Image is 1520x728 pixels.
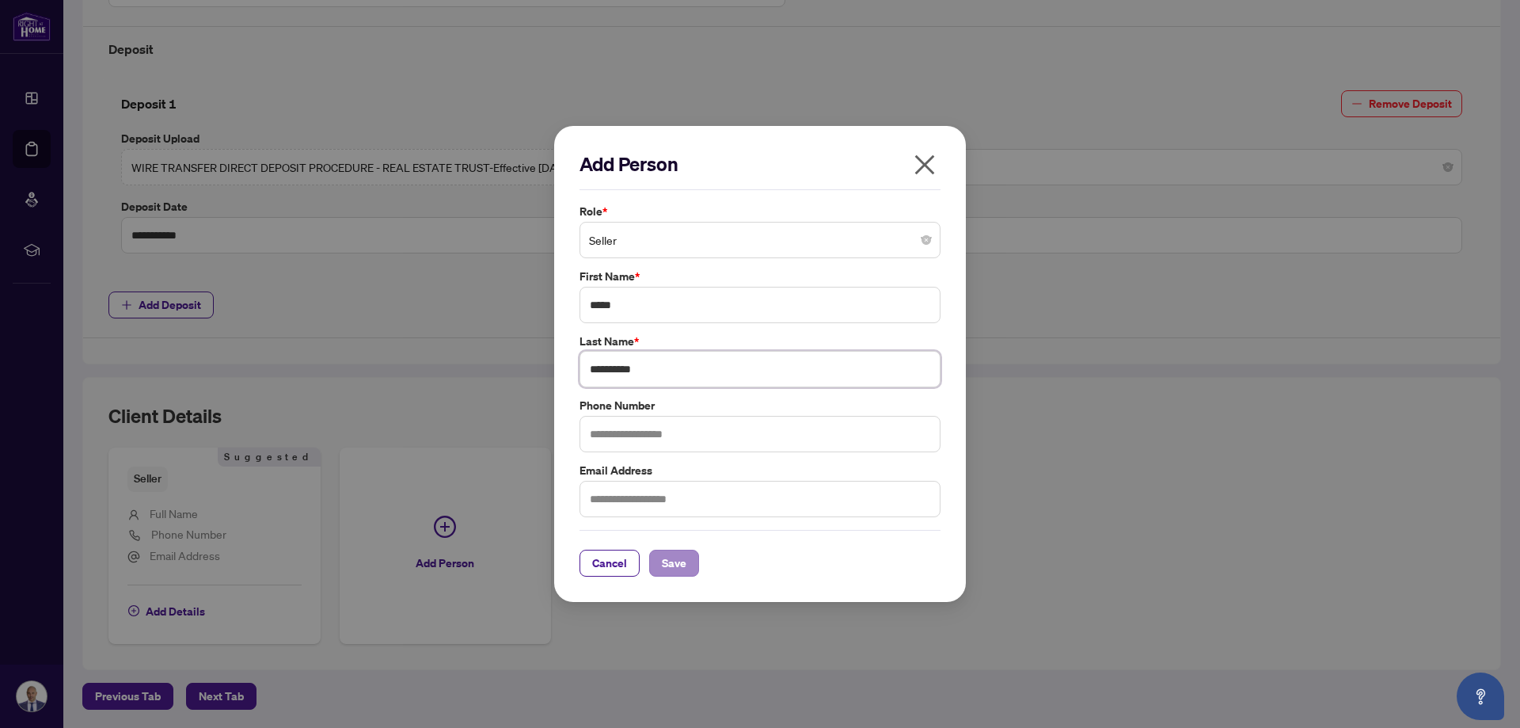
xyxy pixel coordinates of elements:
[921,235,931,245] span: close-circle
[589,225,931,255] span: Seller
[579,550,640,577] button: Cancel
[579,268,940,285] label: First Name
[592,551,627,576] span: Cancel
[579,203,940,220] label: Role
[649,550,699,577] button: Save
[579,397,940,414] label: Phone Number
[579,462,940,479] label: Email Address
[662,551,686,576] span: Save
[912,152,937,177] span: close
[579,333,940,350] label: Last Name
[579,151,940,177] h2: Add Person
[1457,673,1504,720] button: Open asap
